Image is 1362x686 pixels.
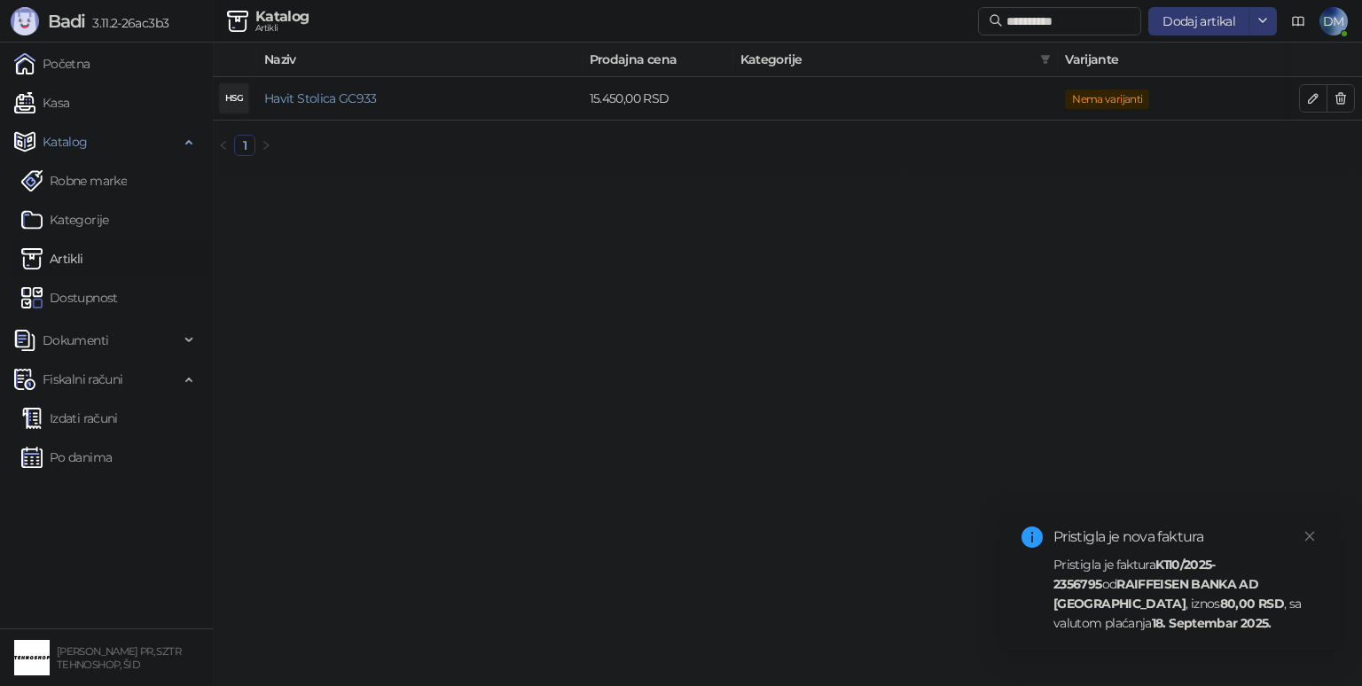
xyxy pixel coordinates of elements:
a: Kategorije [21,202,109,238]
li: 1 [234,135,255,156]
td: 15.450,00 RSD [583,77,733,121]
span: left [218,140,229,151]
span: right [261,140,271,151]
div: Pristigla je faktura od , iznos , sa valutom plaćanja [1053,555,1319,633]
span: Dodaj artikal [1162,13,1235,29]
span: info-circle [1021,526,1043,548]
strong: RAIFFEISEN BANKA AD [GEOGRAPHIC_DATA] [1053,576,1258,612]
span: filter [1037,46,1054,73]
img: Logo [11,7,39,35]
a: Robne marke [21,163,127,199]
a: ArtikliArtikli [21,241,83,277]
span: Badi [48,11,85,32]
td: Havit Stolica GC933 [257,77,583,121]
a: Dokumentacija [1284,7,1312,35]
img: Artikli [227,11,248,32]
strong: 18. Septembar 2025. [1152,615,1272,631]
span: Nema varijanti [1065,90,1149,109]
a: 1 [235,136,254,155]
button: right [255,135,277,156]
span: close [1303,530,1316,542]
span: Fiskalni računi [43,362,122,397]
div: Katalog [255,10,309,24]
span: Dokumenti [43,323,108,358]
span: 3.11.2-26ac3b3 [85,15,168,31]
div: Artikli [255,24,309,33]
div: HSG [220,84,248,113]
strong: 80,00 RSD [1220,596,1284,612]
div: Pristigla je nova faktura [1053,526,1319,548]
a: Dostupnost [21,280,118,316]
a: Izdati računi [21,401,118,436]
a: Početna [14,46,90,82]
img: Artikli [21,248,43,269]
span: Kategorije [740,50,1034,69]
a: Po danima [21,440,112,475]
small: [PERSON_NAME] PR, SZTR TEHNOSHOP, ŠID [57,645,181,671]
span: filter [1040,54,1051,65]
span: DM [1319,7,1348,35]
a: Close [1300,526,1319,546]
th: Prodajna cena [583,43,733,77]
button: left [213,135,234,156]
a: Havit Stolica GC933 [264,90,377,106]
img: 64x64-companyLogo-68805acf-9e22-4a20-bcb3-9756868d3d19.jpeg [14,640,50,675]
li: Prethodna strana [213,135,234,156]
button: Dodaj artikal [1148,7,1249,35]
th: Naziv [257,43,583,77]
span: Katalog [43,124,88,160]
strong: K110/2025-2356795 [1053,557,1216,592]
li: Sledeća strana [255,135,277,156]
a: Kasa [14,85,69,121]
